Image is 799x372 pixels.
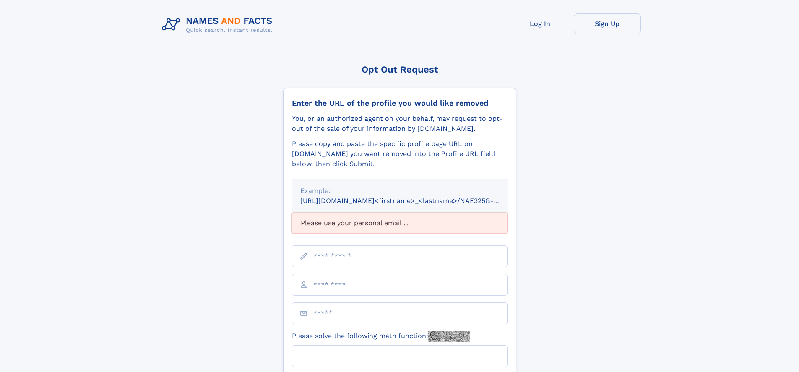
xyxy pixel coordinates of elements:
label: Please solve the following math function: [292,331,470,342]
div: Please use your personal email ... [292,213,508,234]
div: Enter the URL of the profile you would like removed [292,99,508,108]
a: Log In [507,13,574,34]
div: Opt Out Request [283,64,516,75]
img: Logo Names and Facts [159,13,279,36]
a: Sign Up [574,13,641,34]
div: Please copy and paste the specific profile page URL on [DOMAIN_NAME] you want removed into the Pr... [292,139,508,169]
div: You, or an authorized agent on your behalf, may request to opt-out of the sale of your informatio... [292,114,508,134]
small: [URL][DOMAIN_NAME]<firstname>_<lastname>/NAF325G-xxxxxxxx [300,197,523,205]
div: Example: [300,186,499,196]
